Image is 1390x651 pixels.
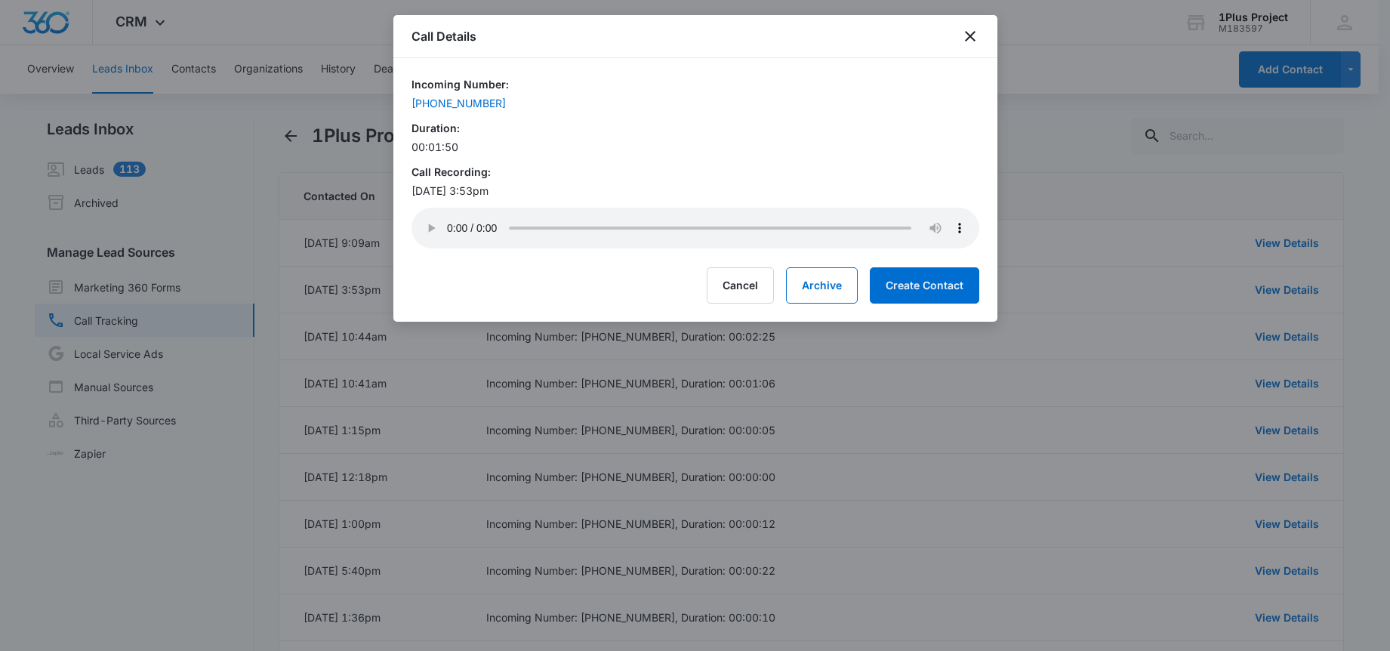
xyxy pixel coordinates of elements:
audio: Your browser does not support the audio tag. [411,208,979,248]
h1: Call Details [411,27,476,45]
a: [PHONE_NUMBER] [411,95,979,111]
p: [DATE] 3:53pm [411,183,979,199]
button: Create Contact [870,267,979,304]
button: Cancel [707,267,774,304]
h6: Call Recording: [411,164,979,180]
button: Archive [786,267,858,304]
h6: Duration: [411,120,979,136]
div: [PHONE_NUMBER] [411,95,964,111]
h6: Incoming Number: [411,76,979,92]
button: close [961,27,979,45]
p: 00:01:50 [411,139,979,155]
